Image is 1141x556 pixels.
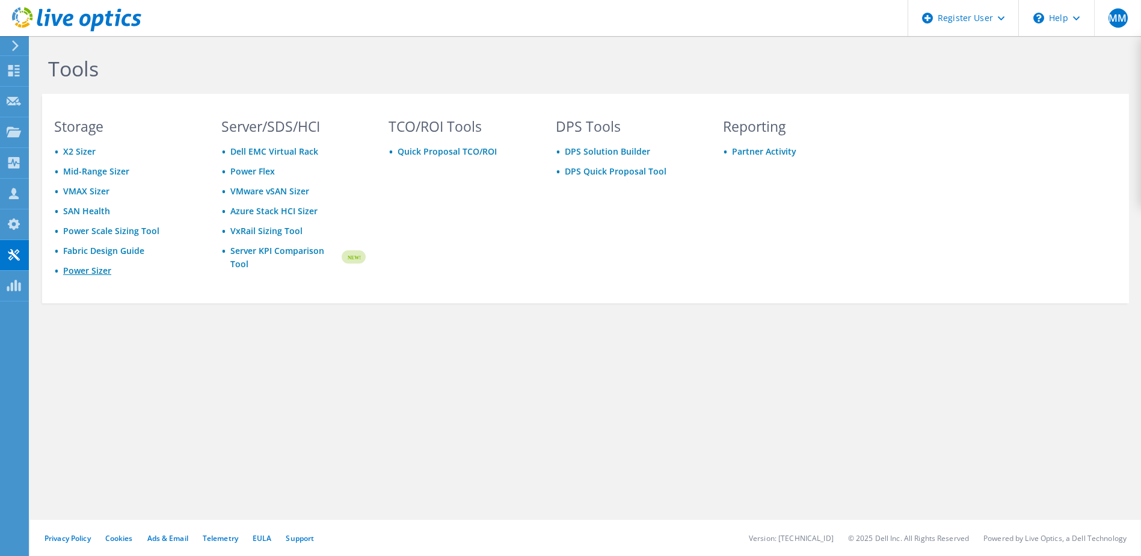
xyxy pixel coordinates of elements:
a: Ads & Email [147,533,188,543]
a: Power Flex [230,165,275,177]
a: Server KPI Comparison Tool [230,244,340,271]
a: X2 Sizer [63,146,96,157]
a: Power Sizer [63,265,111,276]
a: Power Scale Sizing Tool [63,225,159,236]
a: Partner Activity [732,146,796,157]
h3: Reporting [723,120,867,133]
a: Azure Stack HCI Sizer [230,205,318,217]
a: VMAX Sizer [63,185,109,197]
a: VMware vSAN Sizer [230,185,309,197]
span: MM [1109,8,1128,28]
a: Mid-Range Sizer [63,165,129,177]
img: new-badge.svg [340,243,366,271]
h3: DPS Tools [556,120,700,133]
h3: Server/SDS/HCI [221,120,366,133]
svg: \n [1033,13,1044,23]
a: Support [286,533,314,543]
a: Dell EMC Virtual Rack [230,146,318,157]
h3: TCO/ROI Tools [389,120,533,133]
li: © 2025 Dell Inc. All Rights Reserved [848,533,969,543]
a: Fabric Design Guide [63,245,144,256]
a: DPS Quick Proposal Tool [565,165,666,177]
a: Quick Proposal TCO/ROI [398,146,497,157]
a: Telemetry [203,533,238,543]
h1: Tools [48,56,860,81]
h3: Storage [54,120,198,133]
a: VxRail Sizing Tool [230,225,303,236]
a: Cookies [105,533,133,543]
a: EULA [253,533,271,543]
a: Privacy Policy [45,533,91,543]
a: DPS Solution Builder [565,146,650,157]
li: Version: [TECHNICAL_ID] [749,533,834,543]
a: SAN Health [63,205,110,217]
li: Powered by Live Optics, a Dell Technology [983,533,1127,543]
